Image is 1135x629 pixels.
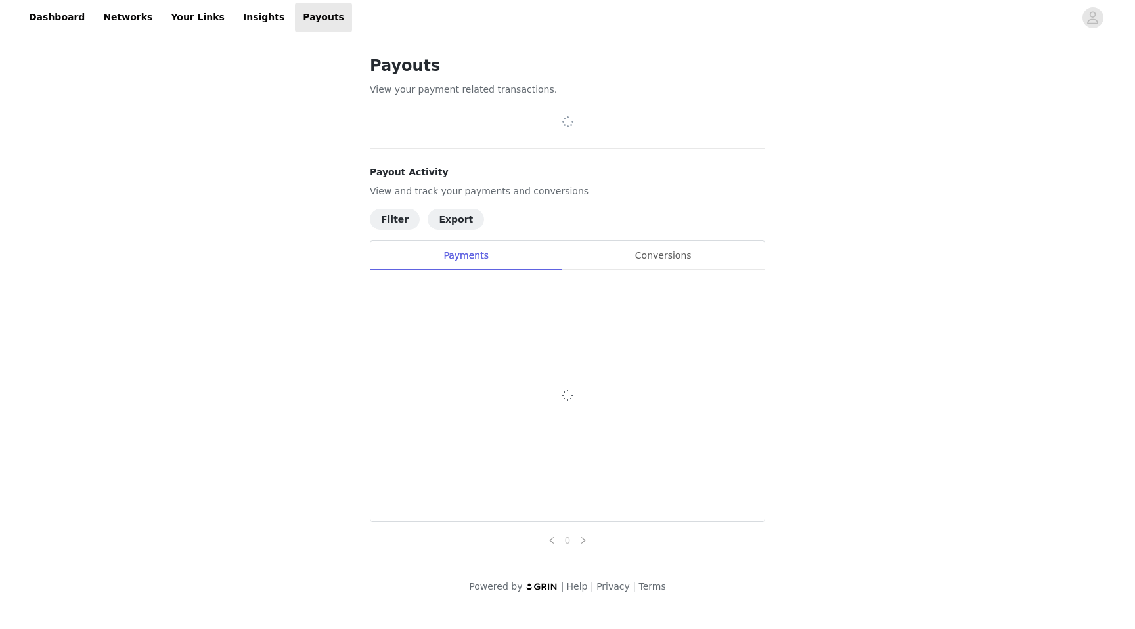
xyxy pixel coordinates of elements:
[561,581,564,592] span: |
[579,536,587,544] i: icon: right
[560,533,575,548] a: 0
[548,536,556,544] i: icon: left
[638,581,665,592] a: Terms
[370,83,765,97] p: View your payment related transactions.
[295,3,352,32] a: Payouts
[590,581,594,592] span: |
[370,54,765,77] h1: Payouts
[1086,7,1099,28] div: avatar
[370,241,562,271] div: Payments
[469,581,522,592] span: Powered by
[95,3,160,32] a: Networks
[428,209,484,230] button: Export
[560,532,575,548] li: 0
[633,581,636,592] span: |
[235,3,292,32] a: Insights
[21,3,93,32] a: Dashboard
[544,532,560,548] li: Previous Page
[525,582,558,591] img: logo
[370,209,420,230] button: Filter
[596,581,630,592] a: Privacy
[567,581,588,592] a: Help
[575,532,591,548] li: Next Page
[562,241,765,271] div: Conversions
[163,3,233,32] a: Your Links
[370,165,765,179] h4: Payout Activity
[370,184,765,198] p: View and track your payments and conversions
